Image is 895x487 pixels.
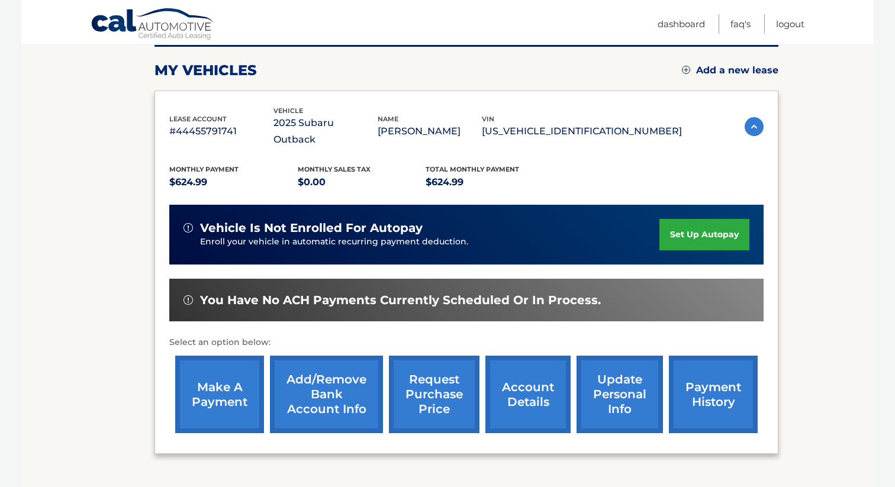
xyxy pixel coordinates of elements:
span: Monthly sales Tax [298,165,371,173]
p: $624.99 [426,174,554,191]
a: Cal Automotive [91,8,215,42]
a: account details [485,356,571,433]
img: add.svg [682,66,690,74]
a: request purchase price [389,356,479,433]
img: alert-white.svg [183,223,193,233]
a: Logout [776,14,804,34]
img: alert-white.svg [183,295,193,305]
a: Add/Remove bank account info [270,356,383,433]
p: [PERSON_NAME] [378,123,482,140]
p: [US_VEHICLE_IDENTIFICATION_NUMBER] [482,123,682,140]
a: make a payment [175,356,264,433]
span: Total Monthly Payment [426,165,519,173]
span: Monthly Payment [169,165,239,173]
span: vehicle [273,107,303,115]
p: #44455791741 [169,123,273,140]
h2: my vehicles [154,62,257,79]
img: accordion-active.svg [745,117,764,136]
a: set up autopay [659,219,749,250]
p: Enroll your vehicle in automatic recurring payment deduction. [200,236,659,249]
p: $0.00 [298,174,426,191]
span: vin [482,115,494,123]
a: payment history [669,356,758,433]
a: FAQ's [730,14,751,34]
span: You have no ACH payments currently scheduled or in process. [200,293,601,308]
p: $624.99 [169,174,298,191]
a: Add a new lease [682,64,778,76]
a: Dashboard [658,14,705,34]
span: name [378,115,398,123]
span: lease account [169,115,227,123]
p: Select an option below: [169,336,764,350]
p: 2025 Subaru Outback [273,115,378,148]
span: vehicle is not enrolled for autopay [200,221,423,236]
a: update personal info [577,356,663,433]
